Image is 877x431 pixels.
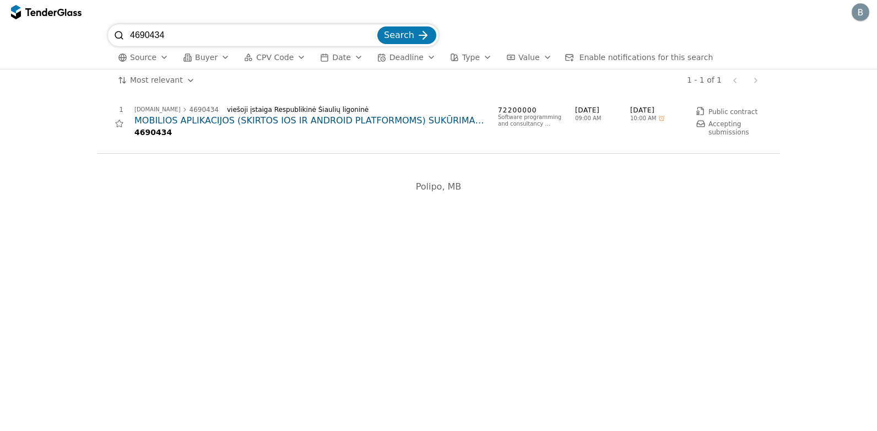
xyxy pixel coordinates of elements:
[134,115,487,127] a: MOBILIOS APLIKACIJOS (SKIRTOS IOS IR ANDROID PLATFORMOMS) SUKŪRIMAS TIKSLINIAM DUOMENŲ SURINKIMUI
[377,26,436,44] button: Search
[575,106,630,115] span: [DATE]
[373,51,440,64] button: Deadline
[708,120,749,136] span: Accepting submissions
[178,51,234,64] button: Buyer
[134,106,219,113] a: [DOMAIN_NAME]4690434
[227,106,478,114] div: viešoji įstaiga Respublikinė Šiaulių ligoninė
[332,53,350,62] span: Date
[130,53,156,62] span: Source
[630,106,685,115] span: [DATE]
[113,51,173,64] button: Source
[575,115,630,122] span: 09:00 AM
[416,181,462,192] span: Polipo, MB
[498,106,564,115] span: 72200000
[562,51,717,64] button: Enable notifications for this search
[580,53,713,62] span: Enable notifications for this search
[97,106,123,114] div: 1
[316,51,367,64] button: Date
[134,128,172,137] span: 4690434
[687,76,722,85] div: 1 - 1 of 1
[384,30,414,40] span: Search
[190,106,219,113] div: 4690434
[502,51,556,64] button: Value
[630,115,656,122] span: 10:00 AM
[518,53,539,62] span: Value
[389,53,424,62] span: Deadline
[446,51,496,64] button: Type
[130,24,375,46] input: Search tenders...
[462,53,480,62] span: Type
[134,107,181,112] div: [DOMAIN_NAME]
[256,53,294,62] span: CPV Code
[708,108,757,116] span: Public contract
[240,51,310,64] button: CPV Code
[498,114,564,127] div: Software programming and consultancy services
[195,53,218,62] span: Buyer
